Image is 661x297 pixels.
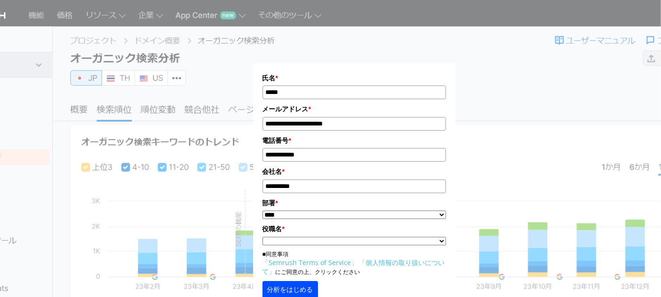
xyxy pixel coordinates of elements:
label: 役職名 [263,224,446,234]
a: 「Semrush Terms of Service」 [263,258,358,267]
label: 氏名 [263,73,446,83]
a: 「個人情報の取り扱いについて」 [263,258,445,276]
label: 電話番号 [263,135,446,146]
label: メールアドレス [263,104,446,114]
p: ■同意事項 にご同意の上、クリックください [263,250,446,276]
label: 部署 [263,198,446,208]
label: 会社名 [263,166,446,177]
